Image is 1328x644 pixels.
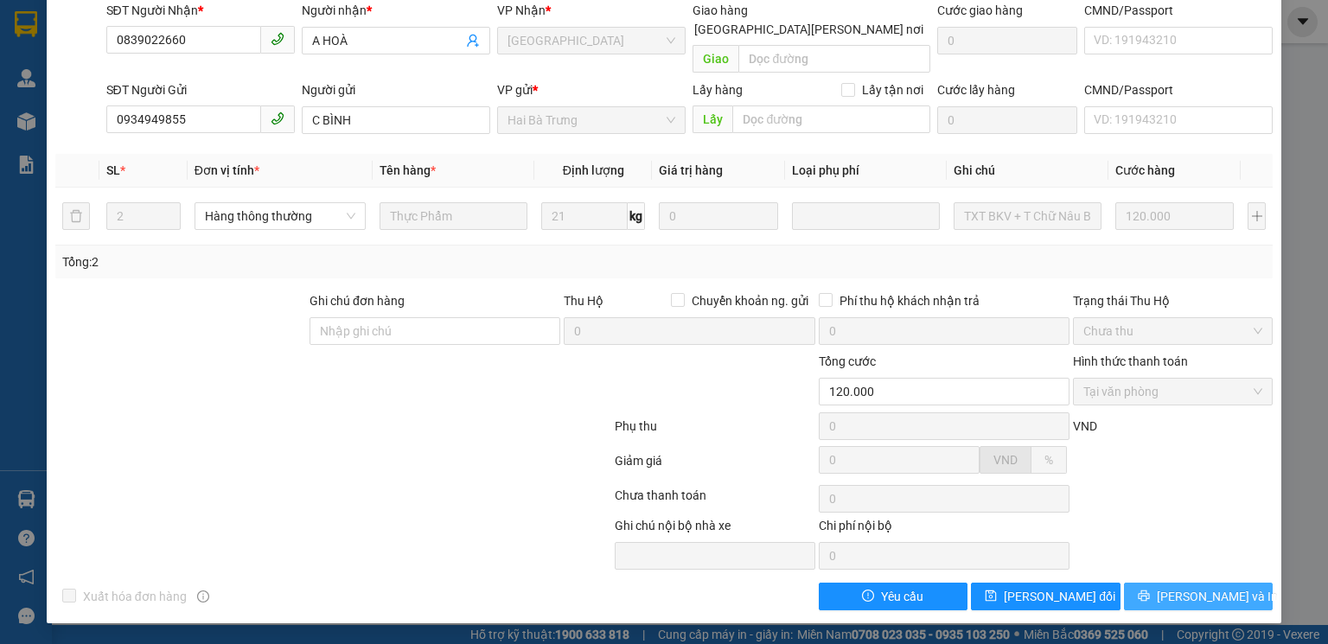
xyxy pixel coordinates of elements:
[1004,587,1115,606] span: [PERSON_NAME] đổi
[41,99,80,112] span: C Thỏa
[302,1,490,20] div: Người nhận
[881,587,923,606] span: Yêu cầu
[182,99,252,112] span: 0969761047
[937,27,1077,54] input: Cước giao hàng
[693,45,738,73] span: Giao
[819,354,876,368] span: Tổng cước
[855,80,930,99] span: Lấy tận nơi
[937,83,1015,97] label: Cước lấy hàng
[380,163,436,177] span: Tên hàng
[1083,318,1262,344] span: Chưa thu
[819,516,1069,542] div: Chi phí nội bộ
[380,202,527,230] input: VD: Bàn, Ghế
[659,163,723,177] span: Giá trị hàng
[1124,583,1274,610] button: printer[PERSON_NAME] và In
[89,35,252,56] div: Ngày gửi: 14:02 [DATE]
[24,118,31,131] span: 1
[693,83,743,97] span: Lấy hàng
[90,118,128,131] span: 80.000
[150,118,157,131] span: 0
[1073,354,1188,368] label: Hình thức thanh toán
[615,516,814,542] div: Ghi chú nội bộ nhà xe
[1073,291,1273,310] div: Trạng thái Thu Hộ
[205,203,355,229] span: Hàng thông thường
[732,105,930,133] input: Dọc đường
[659,202,777,230] input: 0
[106,80,295,99] div: SĐT Người Gửi
[8,115,69,153] div: SL:
[738,45,930,73] input: Dọc đường
[310,294,405,308] label: Ghi chú đơn hàng
[89,8,252,35] div: Nhà xe Tiến Oanh
[693,105,732,133] span: Lấy
[985,590,997,603] span: save
[76,587,194,606] span: Xuất hóa đơn hàng
[993,453,1018,467] span: VND
[271,32,284,46] span: phone
[947,154,1108,188] th: Ghi chú
[1084,80,1273,99] div: CMND/Passport
[613,417,816,447] div: Phụ thu
[1115,163,1175,177] span: Cước hàng
[1138,590,1150,603] span: printer
[271,112,284,125] span: phone
[685,291,815,310] span: Chuyển khoản ng. gửi
[687,20,930,39] span: [GEOGRAPHIC_DATA][PERSON_NAME] nơi
[130,115,191,153] div: CC :
[613,486,816,516] div: Chưa thanh toán
[937,3,1023,17] label: Cước giao hàng
[62,252,514,271] div: Tổng: 2
[197,590,209,603] span: info-circle
[106,1,295,20] div: SĐT Người Nhận
[628,202,645,230] span: kg
[693,3,748,17] span: Giao hàng
[508,28,675,54] span: Thủ Đức
[785,154,947,188] th: Loại phụ phí
[310,317,560,345] input: Ghi chú đơn hàng
[106,163,120,177] span: SL
[819,583,968,610] button: exclamation-circleYêu cầu
[1084,1,1273,20] div: CMND/Passport
[563,163,624,177] span: Định lượng
[862,590,874,603] span: exclamation-circle
[497,3,546,17] span: VP Nhận
[62,202,90,230] button: delete
[1157,587,1278,606] span: [PERSON_NAME] và In
[466,34,480,48] span: user-add
[69,115,131,153] div: CR :
[29,80,80,93] span: cô Duyên
[971,583,1120,610] button: save[PERSON_NAME] đổi
[937,106,1077,134] input: Cước lấy hàng
[8,96,130,115] div: Nhận:
[191,115,252,153] div: Tổng:
[195,163,259,177] span: Đơn vị tính
[497,80,686,99] div: VP gửi
[508,107,675,133] span: Hai Bà Trưng
[1073,419,1097,433] span: VND
[1044,453,1053,467] span: %
[1083,379,1262,405] span: Tại văn phòng
[182,80,252,93] span: 0376951161
[613,451,816,481] div: Giảm giá
[1248,202,1266,230] button: plus
[302,80,490,99] div: Người gửi
[8,8,77,77] img: logo.jpg
[1115,202,1234,230] input: 0
[564,294,603,308] span: Thu Hộ
[130,77,252,96] div: SĐT:
[130,96,252,115] div: SĐT:
[833,291,986,310] span: Phí thu hộ khách nhận trả
[954,202,1101,230] input: Ghi Chú
[8,77,130,96] div: Gửi:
